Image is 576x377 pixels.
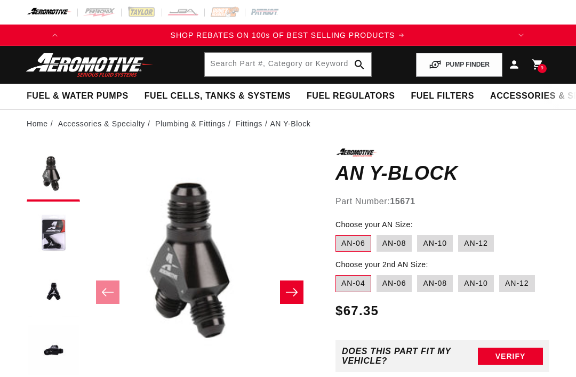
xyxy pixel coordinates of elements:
[270,118,310,130] li: AN Y-Block
[342,347,478,366] div: Does This part fit My vehicle?
[96,280,119,304] button: Slide left
[335,259,429,270] legend: Choose your 2nd AN Size:
[236,118,262,130] a: Fittings
[66,29,510,41] div: Announcement
[27,118,48,130] a: Home
[145,91,291,102] span: Fuel Cells, Tanks & Systems
[416,53,502,77] button: PUMP FINDER
[335,301,379,320] span: $67.35
[541,64,544,73] span: 9
[205,53,371,76] input: Search by Part Number, Category or Keyword
[403,84,482,109] summary: Fuel Filters
[335,275,371,292] label: AN-04
[377,235,412,252] label: AN-08
[417,275,453,292] label: AN-08
[335,195,549,208] div: Part Number:
[171,31,395,39] span: SHOP REBATES ON 100s OF BEST SELLING PRODUCTS
[348,53,371,76] button: search button
[58,118,153,130] li: Accessories & Specialty
[19,84,137,109] summary: Fuel & Water Pumps
[299,84,403,109] summary: Fuel Regulators
[335,165,549,182] h1: AN Y-Block
[478,348,543,365] button: Verify
[44,25,66,46] button: Translation missing: en.sections.announcements.previous_announcement
[27,118,549,130] nav: breadcrumbs
[27,91,129,102] span: Fuel & Water Pumps
[27,148,80,202] button: Load image 1 in gallery view
[155,118,226,130] a: Plumbing & Fittings
[280,280,303,304] button: Slide right
[335,219,414,230] legend: Choose your AN Size:
[411,91,474,102] span: Fuel Filters
[27,266,80,319] button: Load image 3 in gallery view
[510,25,532,46] button: Translation missing: en.sections.announcements.next_announcement
[458,275,494,292] label: AN-10
[66,29,510,41] div: 1 of 2
[377,275,412,292] label: AN-06
[335,235,371,252] label: AN-06
[23,52,156,77] img: Aeromotive
[499,275,535,292] label: AN-12
[417,235,453,252] label: AN-10
[27,207,80,260] button: Load image 2 in gallery view
[458,235,494,252] label: AN-12
[137,84,299,109] summary: Fuel Cells, Tanks & Systems
[390,197,415,206] strong: 15671
[307,91,395,102] span: Fuel Regulators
